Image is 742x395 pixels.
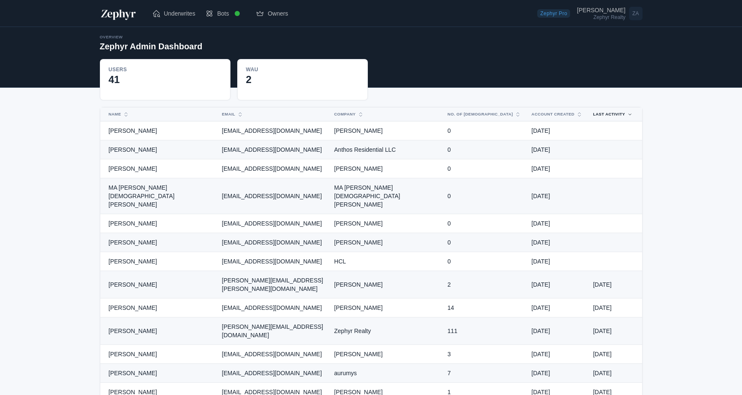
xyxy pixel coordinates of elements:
[577,5,642,22] a: Open user menu
[588,317,642,345] td: [DATE]
[268,9,288,18] span: Owners
[442,121,526,140] td: 0
[526,271,588,298] td: [DATE]
[217,178,329,214] td: [EMAIL_ADDRESS][DOMAIN_NAME]
[442,214,526,233] td: 0
[588,364,642,383] td: [DATE]
[100,252,217,271] td: [PERSON_NAME]
[442,178,526,214] td: 0
[442,107,516,121] button: No. of [DEMOGRAPHIC_DATA]
[100,40,203,52] h2: Zephyr Admin Dashboard
[217,345,329,364] td: [EMAIL_ADDRESS][DOMAIN_NAME]
[329,159,442,178] td: [PERSON_NAME]
[104,107,207,121] button: Name
[329,107,432,121] button: Company
[526,298,588,317] td: [DATE]
[100,214,217,233] td: [PERSON_NAME]
[217,121,329,140] td: [EMAIL_ADDRESS][DOMAIN_NAME]
[329,298,442,317] td: [PERSON_NAME]
[442,271,526,298] td: 2
[526,121,588,140] td: [DATE]
[100,178,217,214] td: MA [PERSON_NAME][DEMOGRAPHIC_DATA] [PERSON_NAME]
[526,233,588,252] td: [DATE]
[629,7,643,20] span: ZA
[329,140,442,159] td: Anthos Residential LLC
[526,345,588,364] td: [DATE]
[217,107,319,121] button: Email
[442,233,526,252] td: 0
[329,121,442,140] td: [PERSON_NAME]
[588,271,642,298] td: [DATE]
[100,233,217,252] td: [PERSON_NAME]
[147,5,201,22] a: Underwrites
[109,66,127,73] div: Users
[442,317,526,345] td: 111
[100,159,217,178] td: [PERSON_NAME]
[329,252,442,271] td: HCL
[526,140,588,159] td: [DATE]
[588,298,642,317] td: [DATE]
[526,364,588,383] td: [DATE]
[100,317,217,345] td: [PERSON_NAME]
[164,9,196,18] span: Underwrites
[526,159,588,178] td: [DATE]
[217,140,329,159] td: [EMAIL_ADDRESS][DOMAIN_NAME]
[251,5,293,22] a: Owners
[526,178,588,214] td: [DATE]
[100,271,217,298] td: [PERSON_NAME]
[200,2,251,25] a: Bots
[526,252,588,271] td: [DATE]
[526,317,588,345] td: [DATE]
[329,364,442,383] td: aurumys
[329,178,442,214] td: MA [PERSON_NAME][DEMOGRAPHIC_DATA] [PERSON_NAME]
[442,140,526,159] td: 0
[526,214,588,233] td: [DATE]
[588,107,628,121] button: Last Activity
[100,364,217,383] td: [PERSON_NAME]
[442,298,526,317] td: 14
[442,159,526,178] td: 0
[100,34,203,40] div: Overview
[100,345,217,364] td: [PERSON_NAME]
[100,298,217,317] td: [PERSON_NAME]
[217,364,329,383] td: [EMAIL_ADDRESS][DOMAIN_NAME]
[577,7,625,13] div: [PERSON_NAME]
[217,233,329,252] td: [EMAIL_ADDRESS][DOMAIN_NAME]
[246,66,258,73] div: WAU
[329,271,442,298] td: [PERSON_NAME]
[246,73,359,86] div: 2
[217,298,329,317] td: [EMAIL_ADDRESS][DOMAIN_NAME]
[526,107,578,121] button: Account Created
[217,317,329,345] td: [PERSON_NAME][EMAIL_ADDRESS][DOMAIN_NAME]
[577,15,625,20] div: Zephyr Realty
[100,140,217,159] td: [PERSON_NAME]
[217,214,329,233] td: [EMAIL_ADDRESS][DOMAIN_NAME]
[217,252,329,271] td: [EMAIL_ADDRESS][DOMAIN_NAME]
[329,233,442,252] td: [PERSON_NAME]
[109,73,222,86] div: 41
[442,345,526,364] td: 3
[217,159,329,178] td: [EMAIL_ADDRESS][DOMAIN_NAME]
[442,364,526,383] td: 7
[329,214,442,233] td: [PERSON_NAME]
[329,345,442,364] td: [PERSON_NAME]
[442,252,526,271] td: 0
[217,271,329,298] td: [PERSON_NAME][EMAIL_ADDRESS][PERSON_NAME][DOMAIN_NAME]
[329,317,442,345] td: Zephyr Realty
[100,121,217,140] td: [PERSON_NAME]
[537,9,570,18] span: Zephyr Pro
[588,345,642,364] td: [DATE]
[217,9,229,18] span: Bots
[100,7,137,20] img: Zephyr Logo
